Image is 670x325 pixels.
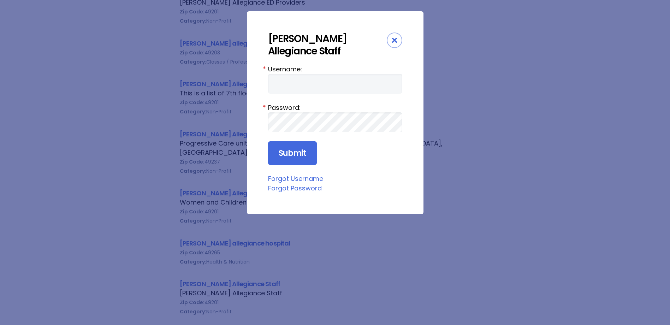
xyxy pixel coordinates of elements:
label: Password: [268,103,402,112]
label: Username: [268,64,402,74]
a: Forgot Password [268,184,322,193]
div: [PERSON_NAME] Allegiance Staff [268,32,387,57]
div: Close [387,32,402,48]
input: Submit [268,141,317,165]
a: Forgot Username [268,174,323,183]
